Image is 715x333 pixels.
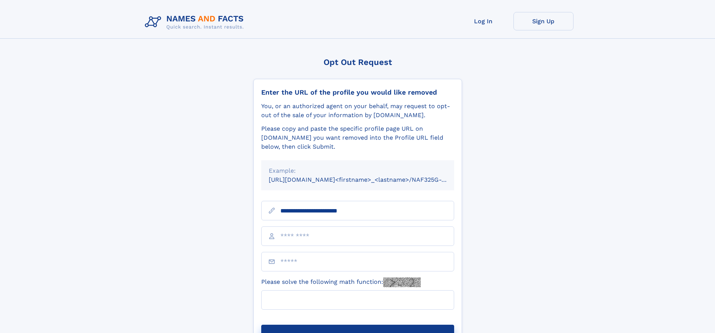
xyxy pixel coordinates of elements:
div: Opt Out Request [253,57,462,67]
a: Log In [453,12,513,30]
div: You, or an authorized agent on your behalf, may request to opt-out of the sale of your informatio... [261,102,454,120]
label: Please solve the following math function: [261,277,421,287]
img: Logo Names and Facts [142,12,250,32]
a: Sign Up [513,12,574,30]
div: Please copy and paste the specific profile page URL on [DOMAIN_NAME] you want removed into the Pr... [261,124,454,151]
div: Enter the URL of the profile you would like removed [261,88,454,96]
small: [URL][DOMAIN_NAME]<firstname>_<lastname>/NAF325G-xxxxxxxx [269,176,468,183]
div: Example: [269,166,447,175]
